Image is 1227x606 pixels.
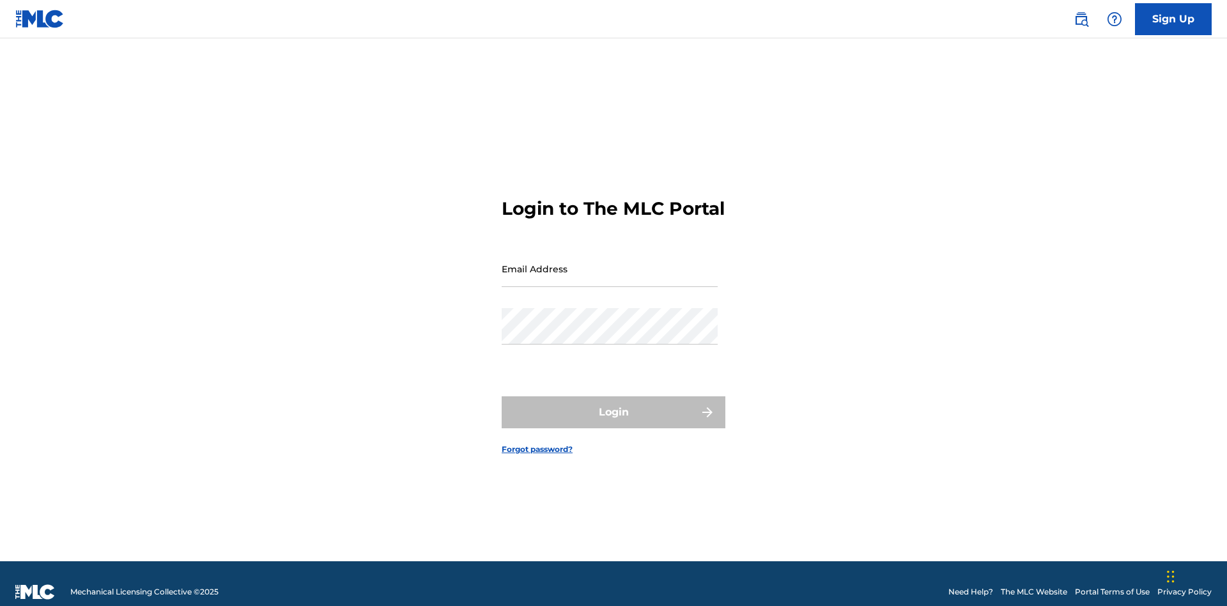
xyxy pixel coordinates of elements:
img: MLC Logo [15,10,65,28]
a: Public Search [1069,6,1094,32]
img: help [1107,12,1122,27]
a: Forgot password? [502,444,573,455]
h3: Login to The MLC Portal [502,198,725,220]
a: Need Help? [948,586,993,598]
a: Sign Up [1135,3,1212,35]
a: Privacy Policy [1157,586,1212,598]
span: Mechanical Licensing Collective © 2025 [70,586,219,598]
div: Drag [1167,557,1175,596]
iframe: Chat Widget [1163,545,1227,606]
img: logo [15,584,55,600]
img: search [1074,12,1089,27]
a: Portal Terms of Use [1075,586,1150,598]
a: The MLC Website [1001,586,1067,598]
div: Help [1102,6,1127,32]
